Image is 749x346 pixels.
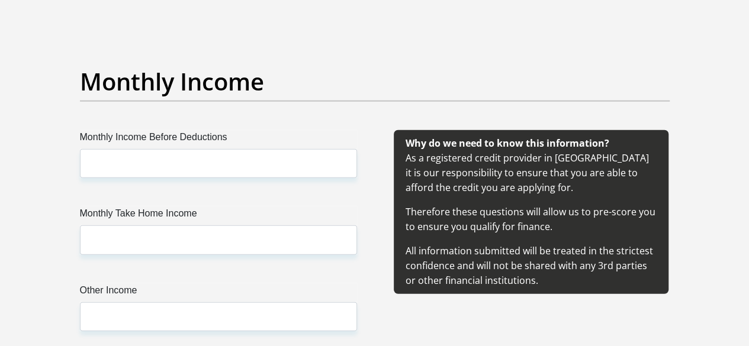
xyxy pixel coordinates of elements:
[80,283,357,302] label: Other Income
[80,302,357,331] input: Other Income
[80,67,670,96] h2: Monthly Income
[80,225,357,254] input: Monthly Take Home Income
[406,137,655,287] span: As a registered credit provider in [GEOGRAPHIC_DATA] it is our responsibility to ensure that you ...
[406,137,609,150] b: Why do we need to know this information?
[80,206,357,225] label: Monthly Take Home Income
[80,130,357,149] label: Monthly Income Before Deductions
[80,149,357,178] input: Monthly Income Before Deductions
